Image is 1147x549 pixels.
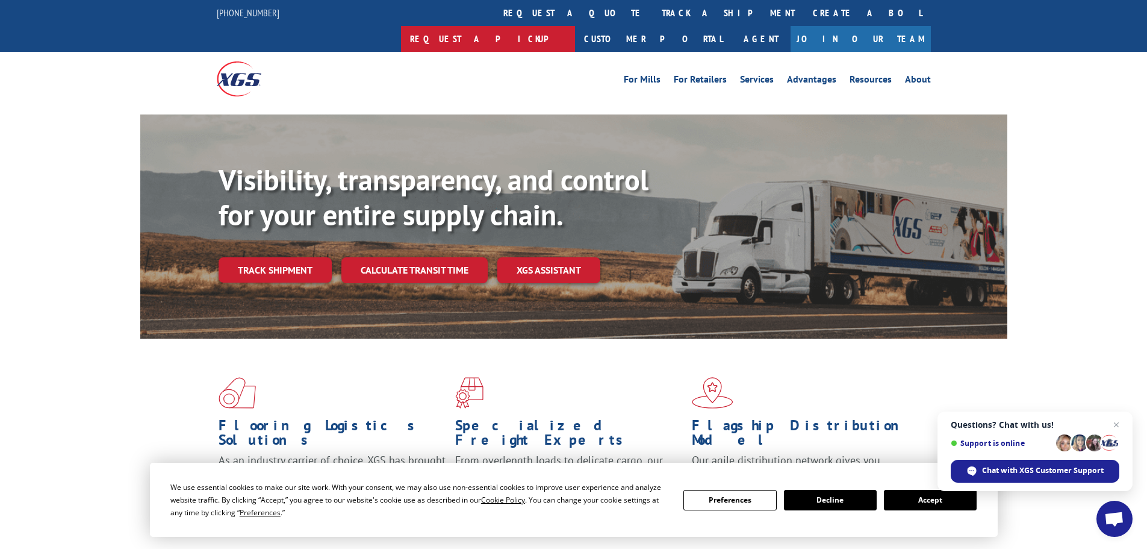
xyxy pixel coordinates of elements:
[905,75,931,88] a: About
[674,75,727,88] a: For Retailers
[455,418,683,453] h1: Specialized Freight Experts
[732,26,791,52] a: Agent
[624,75,661,88] a: For Mills
[240,507,281,518] span: Preferences
[1096,501,1133,537] div: Open chat
[575,26,732,52] a: Customer Portal
[170,481,669,519] div: We use essential cookies to make our site work. With your consent, we may also use non-essential ...
[884,490,977,510] button: Accept
[951,420,1119,430] span: Questions? Chat with us!
[455,453,683,507] p: From overlength loads to delicate cargo, our experienced staff knows the best way to move your fr...
[951,460,1119,483] div: Chat with XGS Customer Support
[850,75,892,88] a: Resources
[217,7,279,19] a: [PHONE_NUMBER]
[341,257,488,283] a: Calculate transit time
[455,377,483,409] img: xgs-icon-focused-on-flooring-red
[951,439,1052,448] span: Support is online
[791,26,931,52] a: Join Our Team
[692,418,919,453] h1: Flagship Distribution Model
[683,490,776,510] button: Preferences
[219,418,446,453] h1: Flooring Logistics Solutions
[481,495,525,505] span: Cookie Policy
[497,257,600,283] a: XGS ASSISTANT
[219,377,256,409] img: xgs-icon-total-supply-chain-intelligence-red
[692,453,913,482] span: Our agile distribution network gives you nationwide inventory management on demand.
[692,377,733,409] img: xgs-icon-flagship-distribution-model-red
[1109,418,1124,432] span: Close chat
[787,75,836,88] a: Advantages
[982,465,1104,476] span: Chat with XGS Customer Support
[740,75,774,88] a: Services
[150,463,998,537] div: Cookie Consent Prompt
[784,490,877,510] button: Decline
[219,161,648,233] b: Visibility, transparency, and control for your entire supply chain.
[401,26,575,52] a: Request a pickup
[219,257,332,283] a: Track shipment
[219,453,446,496] span: As an industry carrier of choice, XGS has brought innovation and dedication to flooring logistics...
